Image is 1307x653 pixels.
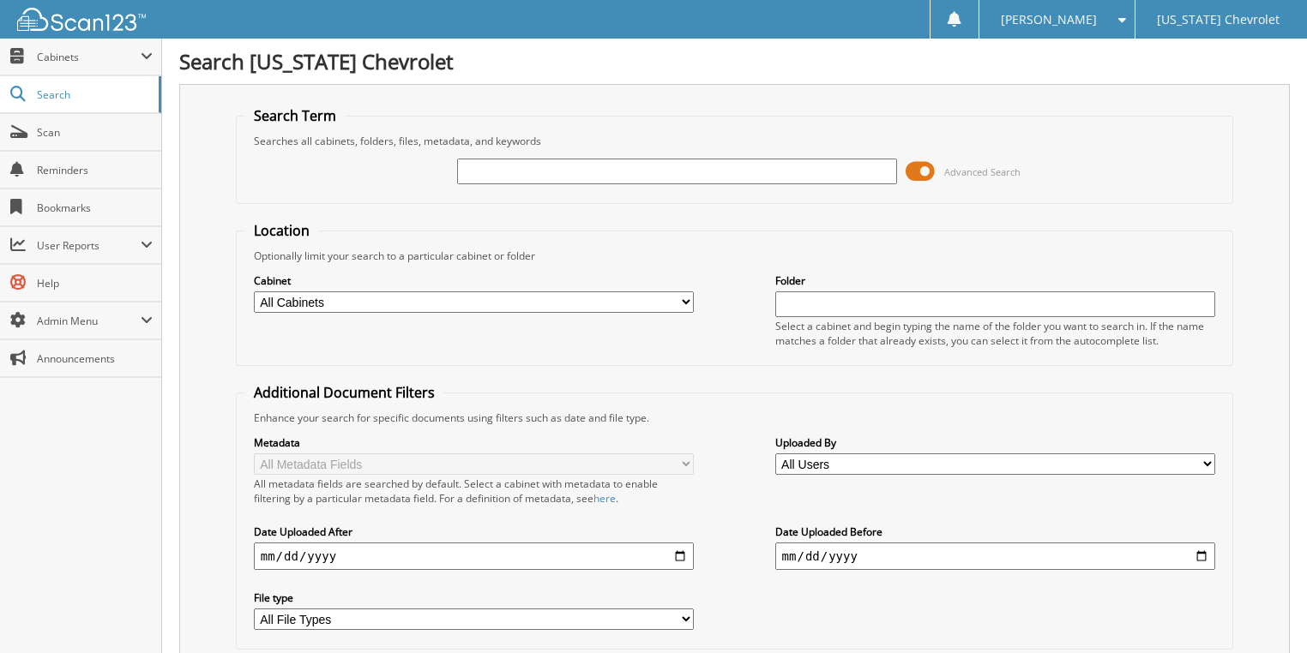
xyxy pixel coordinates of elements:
[245,410,1225,425] div: Enhance your search for specific documents using filters such as date and file type.
[37,50,141,64] span: Cabinets
[1221,571,1307,653] iframe: Chat Widget
[37,351,153,366] span: Announcements
[245,221,318,240] legend: Location
[37,125,153,140] span: Scan
[254,476,695,506] div: All metadata fields are searched by default. Select a cabinet with metadata to enable filtering b...
[254,524,695,539] label: Date Uploaded After
[775,273,1216,288] label: Folder
[254,542,695,570] input: start
[944,165,1021,178] span: Advanced Search
[775,524,1216,539] label: Date Uploaded Before
[1157,15,1280,25] span: [US_STATE] Chevrolet
[37,201,153,215] span: Bookmarks
[245,134,1225,148] div: Searches all cabinets, folders, files, metadata, and keywords
[775,435,1216,450] label: Uploaded By
[37,87,150,102] span: Search
[37,163,153,177] span: Reminders
[254,273,695,288] label: Cabinet
[37,276,153,291] span: Help
[593,491,616,506] a: here
[1001,15,1097,25] span: [PERSON_NAME]
[775,542,1216,570] input: end
[37,314,141,328] span: Admin Menu
[245,106,345,125] legend: Search Term
[17,8,146,31] img: scan123-logo-white.svg
[775,319,1216,348] div: Select a cabinet and begin typing the name of the folder you want to search in. If the name match...
[37,238,141,253] span: User Reports
[245,383,443,402] legend: Additional Document Filters
[254,590,695,605] label: File type
[179,47,1290,75] h1: Search [US_STATE] Chevrolet
[245,249,1225,263] div: Optionally limit your search to a particular cabinet or folder
[254,435,695,450] label: Metadata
